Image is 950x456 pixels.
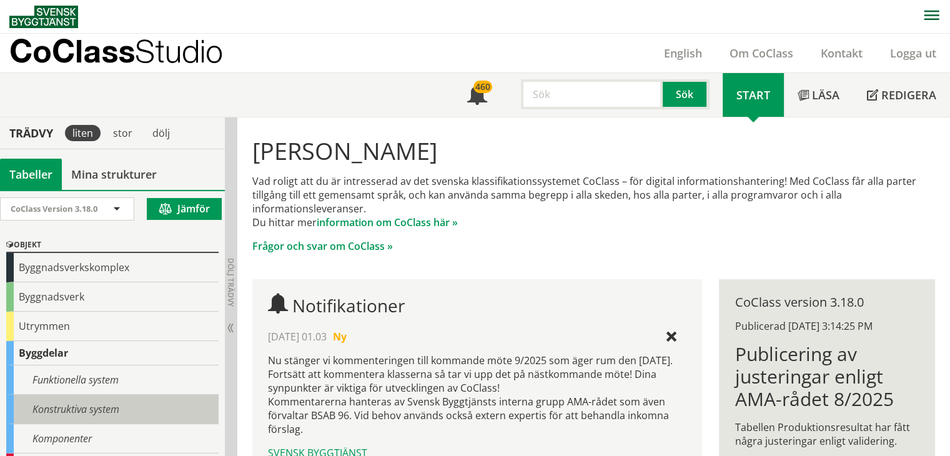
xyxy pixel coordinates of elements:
[650,46,716,61] a: English
[735,319,919,333] div: Publicerad [DATE] 3:14:25 PM
[735,295,919,309] div: CoClass version 3.18.0
[881,87,936,102] span: Redigera
[735,343,919,410] h1: Publicering av justeringar enligt AMA-rådet 8/2025
[473,81,492,93] div: 460
[736,87,770,102] span: Start
[6,282,219,312] div: Byggnadsverk
[9,34,250,72] a: CoClassStudio
[876,46,950,61] a: Logga ut
[252,137,936,164] h1: [PERSON_NAME]
[252,239,393,253] a: Frågor och svar om CoClass »
[6,341,219,365] div: Byggdelar
[65,125,101,141] div: liten
[6,365,219,395] div: Funktionella system
[6,424,219,454] div: Komponenter
[268,354,686,436] p: Nu stänger vi kommenteringen till kommande möte 9/2025 som äger rum den [DATE]. Fortsätt att komm...
[467,86,487,106] span: Notifikationer
[333,330,347,344] span: Ny
[317,216,458,229] a: information om CoClass här »
[723,73,784,117] a: Start
[812,87,839,102] span: Läsa
[521,79,663,109] input: Sök
[735,420,919,448] p: Tabellen Produktionsresultat har fått några justeringar enligt validering.
[9,44,223,58] p: CoClass
[147,198,222,220] button: Jämför
[807,46,876,61] a: Kontakt
[663,79,709,109] button: Sök
[6,312,219,341] div: Utrymmen
[268,330,327,344] span: [DATE] 01.03
[6,238,219,253] div: Objekt
[106,125,140,141] div: stor
[853,73,950,117] a: Redigera
[716,46,807,61] a: Om CoClass
[2,126,60,140] div: Trädvy
[225,258,236,307] span: Dölj trädvy
[6,253,219,282] div: Byggnadsverkskomplex
[11,203,97,214] span: CoClass Version 3.18.0
[252,174,936,229] p: Vad roligt att du är intresserad av det svenska klassifikationssystemet CoClass – för digital inf...
[453,73,501,117] a: 460
[145,125,177,141] div: dölj
[784,73,853,117] a: Läsa
[135,32,223,69] span: Studio
[62,159,166,190] a: Mina strukturer
[292,294,405,317] span: Notifikationer
[6,395,219,424] div: Konstruktiva system
[9,6,78,28] img: Svensk Byggtjänst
